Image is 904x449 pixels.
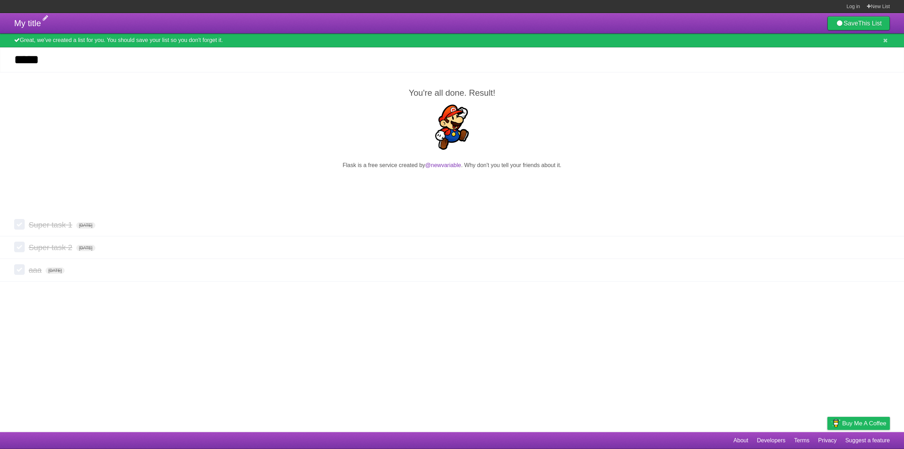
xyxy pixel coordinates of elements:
label: Done [14,264,25,275]
label: Done [14,242,25,252]
a: Privacy [818,434,837,447]
span: Buy me a coffee [842,417,886,430]
img: Buy me a coffee [831,417,840,429]
span: Super task 2 [29,243,74,252]
span: aaa [29,266,43,274]
a: SaveThis List [827,16,890,30]
img: Super Mario [429,105,475,150]
label: Done [14,219,25,230]
a: @newvariable [425,162,461,168]
span: My title [14,18,41,28]
p: Flask is a free service created by . Why don't you tell your friends about it. [14,161,890,170]
h2: You're all done. Result! [14,87,890,99]
span: [DATE] [46,267,65,274]
a: Terms [794,434,810,447]
a: Buy me a coffee [827,417,890,430]
b: This List [858,20,882,27]
span: [DATE] [76,245,95,251]
a: Developers [757,434,785,447]
span: Super task 1 [29,220,74,229]
iframe: X Post Button [439,178,465,188]
a: Suggest a feature [845,434,890,447]
span: [DATE] [76,222,95,229]
a: About [733,434,748,447]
